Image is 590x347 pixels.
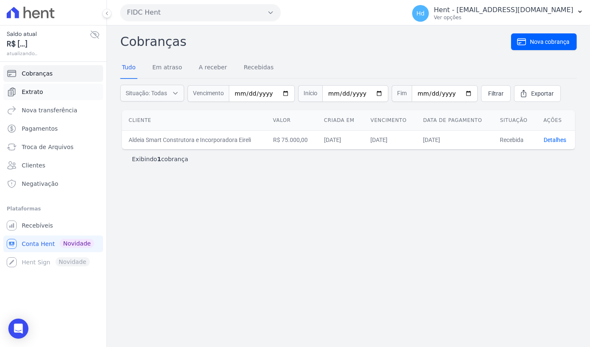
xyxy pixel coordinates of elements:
[3,157,103,174] a: Clientes
[3,139,103,155] a: Troca de Arquivos
[22,143,73,151] span: Troca de Arquivos
[3,102,103,119] a: Nova transferência
[3,175,103,192] a: Negativação
[22,161,45,170] span: Clientes
[3,65,103,82] a: Cobranças
[22,221,53,230] span: Recebíveis
[132,155,188,163] p: Exibindo cobrança
[3,217,103,234] a: Recebíveis
[22,124,58,133] span: Pagamentos
[531,89,554,98] span: Exportar
[22,69,53,78] span: Cobranças
[22,106,77,114] span: Nova transferência
[317,110,364,131] th: Criada em
[7,50,90,57] span: atualizando...
[298,85,322,102] span: Início
[157,156,161,162] b: 1
[364,110,416,131] th: Vencimento
[530,38,570,46] span: Nova cobrança
[3,84,103,100] a: Extrato
[493,110,537,131] th: Situação
[481,85,511,102] a: Filtrar
[434,14,573,21] p: Ver opções
[493,130,537,149] td: Recebida
[120,4,281,21] button: FIDC Hent
[266,110,317,131] th: Valor
[364,130,416,149] td: [DATE]
[405,2,590,25] button: Hd Hent - [EMAIL_ADDRESS][DOMAIN_NAME] Ver opções
[544,137,566,143] a: Detalhes
[317,130,364,149] td: [DATE]
[120,85,184,101] button: Situação: Todas
[416,110,493,131] th: Data de pagamento
[120,32,511,51] h2: Cobranças
[416,10,424,16] span: Hd
[126,89,167,97] span: Situação: Todas
[120,57,137,79] a: Tudo
[22,88,43,96] span: Extrato
[7,38,90,50] span: R$ [...]
[7,65,100,271] nav: Sidebar
[122,110,266,131] th: Cliente
[392,85,412,102] span: Fim
[511,33,577,50] a: Nova cobrança
[434,6,573,14] p: Hent - [EMAIL_ADDRESS][DOMAIN_NAME]
[60,239,94,248] span: Novidade
[514,85,561,102] a: Exportar
[151,57,184,79] a: Em atraso
[537,110,575,131] th: Ações
[187,85,229,102] span: Vencimento
[197,57,229,79] a: A receber
[22,180,58,188] span: Negativação
[7,204,100,214] div: Plataformas
[3,120,103,137] a: Pagamentos
[488,89,504,98] span: Filtrar
[416,130,493,149] td: [DATE]
[122,130,266,149] td: Aldeia Smart Construtora e Incorporadora Eireli
[8,319,28,339] div: Open Intercom Messenger
[7,30,90,38] span: Saldo atual
[242,57,276,79] a: Recebidas
[22,240,55,248] span: Conta Hent
[266,130,317,149] td: R$ 75.000,00
[3,236,103,252] a: Conta Hent Novidade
